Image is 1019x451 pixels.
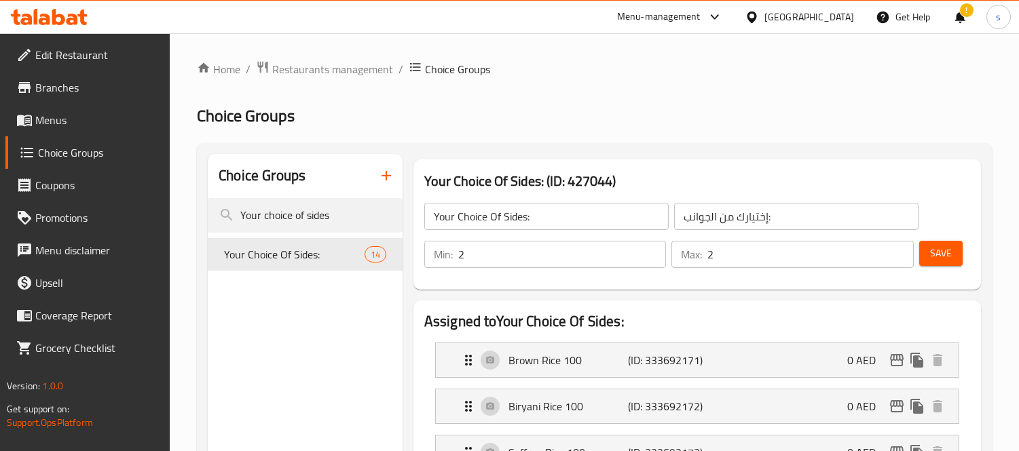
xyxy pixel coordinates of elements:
[224,246,364,262] span: Your Choice Of Sides:
[508,352,628,368] p: Brown Rice 100
[246,61,251,77] li: /
[424,337,970,383] li: Expand
[5,136,170,169] a: Choice Groups
[436,389,959,423] div: Expand
[38,144,160,161] span: Choice Groups
[887,396,907,416] button: edit
[7,377,40,395] span: Version:
[399,61,403,77] li: /
[996,9,1001,24] span: s
[256,60,393,78] a: Restaurants management
[907,350,927,370] button: duplicate
[434,246,453,262] p: Min:
[5,267,170,299] a: Upsell
[887,350,907,370] button: edit
[35,112,160,128] span: Menus
[35,307,160,323] span: Coverage Report
[35,340,160,356] span: Grocery Checklist
[5,104,170,136] a: Menus
[35,275,160,291] span: Upsell
[927,396,948,416] button: delete
[5,169,170,201] a: Coupons
[628,398,708,414] p: (ID: 333692172)
[7,414,93,431] a: Support.OpsPlatform
[7,400,69,418] span: Get support on:
[425,61,490,77] span: Choice Groups
[365,246,386,262] div: Choices
[219,165,305,186] h2: Choice Groups
[208,238,403,271] div: Your Choice Of Sides:14
[35,210,160,226] span: Promotions
[35,177,160,193] span: Coupons
[5,234,170,267] a: Menu disclaimer
[764,9,854,24] div: [GEOGRAPHIC_DATA]
[508,398,628,414] p: Biryani Rice 100
[907,396,927,416] button: duplicate
[628,352,708,368] p: (ID: 333692171)
[42,377,63,395] span: 1.0.0
[197,61,240,77] a: Home
[35,242,160,258] span: Menu disclaimer
[208,198,403,233] input: search
[5,39,170,71] a: Edit Restaurant
[424,383,970,429] li: Expand
[847,398,887,414] p: 0 AED
[436,343,959,377] div: Expand
[197,60,992,78] nav: breadcrumb
[847,352,887,368] p: 0 AED
[5,299,170,332] a: Coverage Report
[919,241,963,266] button: Save
[35,47,160,63] span: Edit Restaurant
[424,170,970,192] h3: Your Choice Of Sides: (ID: 427044)
[930,245,952,262] span: Save
[197,100,295,131] span: Choice Groups
[5,201,170,234] a: Promotions
[365,248,386,261] span: 14
[5,332,170,364] a: Grocery Checklist
[681,246,702,262] p: Max:
[617,9,701,25] div: Menu-management
[424,311,970,332] h2: Assigned to Your Choice Of Sides:
[35,79,160,96] span: Branches
[5,71,170,104] a: Branches
[272,61,393,77] span: Restaurants management
[927,350,948,370] button: delete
